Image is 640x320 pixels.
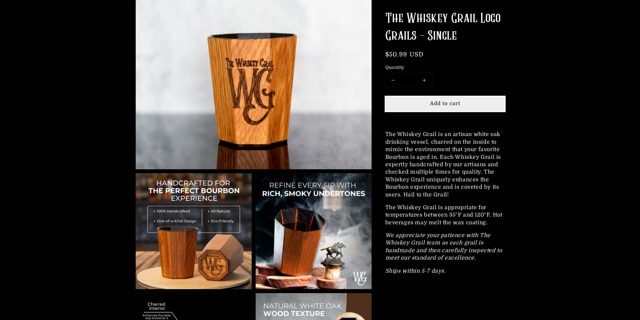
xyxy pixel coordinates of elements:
[385,232,502,261] em: We appreciate your patience with The Whiskey Grail team as each grail is handmade and then carefu...
[385,96,505,111] button: Add to cart
[385,131,505,198] p: The Whiskey Grail is an artisan white oak drinking vessel, charred on the inside to mimic the env...
[430,100,460,106] span: Add to cart
[385,10,505,45] h1: The Whiskey Grail Logo Grails - Single
[385,268,446,274] em: Ships within 5-7 days.
[256,173,372,289] img: Grail Benefits
[385,204,503,225] span: The Whiskey Grail is appropriate for temperatures between 35°F and 120°F. Hot beverages may melt ...
[385,64,505,71] label: Quantity
[385,51,424,58] span: $50.99 USD
[136,173,252,289] img: Grail Benefits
